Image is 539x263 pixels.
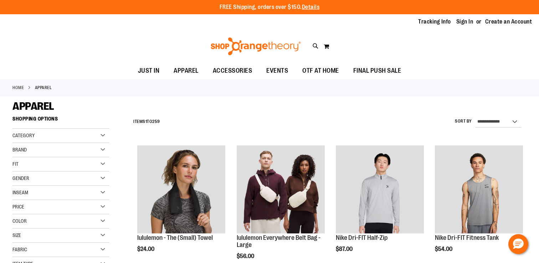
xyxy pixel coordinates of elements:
[12,218,27,224] span: Color
[353,63,401,79] span: FINAL PUSH SALE
[336,246,354,252] span: $87.00
[435,234,499,241] a: Nike Dri-FIT Fitness Tank
[133,116,160,127] h2: Items to
[336,234,387,241] a: Nike Dri-FIT Half-Zip
[12,113,109,129] strong: Shopping Options
[131,63,167,79] a: JUST IN
[302,4,320,10] a: Details
[237,234,320,248] a: lululemon Everywhere Belt Bag - Large
[295,63,346,79] a: OTF AT HOME
[137,246,155,252] span: $24.00
[12,147,27,153] span: Brand
[12,204,24,210] span: Price
[137,145,225,234] a: lululemon - The (Small) Towel
[12,232,21,238] span: Size
[336,145,424,233] img: Nike Dri-FIT Half-Zip
[12,133,35,138] span: Category
[152,119,160,124] span: 259
[220,3,320,11] p: FREE Shipping, orders over $150.
[12,190,28,195] span: Inseam
[12,161,19,167] span: Fit
[137,234,213,241] a: lululemon - The (Small) Towel
[213,63,252,79] span: ACCESSORIES
[508,234,528,254] button: Hello, have a question? Let’s chat.
[435,145,523,233] img: Nike Dri-FIT Fitness Tank
[336,145,424,234] a: Nike Dri-FIT Half-Zip
[210,37,302,55] img: Shop Orangetheory
[485,18,532,26] a: Create an Account
[166,63,206,79] a: APPAREL
[237,145,325,233] img: lululemon Everywhere Belt Bag - Large
[259,63,295,79] a: EVENTS
[12,175,29,181] span: Gender
[302,63,339,79] span: OTF AT HOME
[12,247,27,252] span: Fabric
[12,84,24,91] a: Home
[237,253,255,259] span: $56.00
[12,100,54,112] span: APPAREL
[145,119,147,124] span: 1
[138,63,160,79] span: JUST IN
[346,63,409,79] a: FINAL PUSH SALE
[435,246,453,252] span: $54.00
[266,63,288,79] span: EVENTS
[206,63,260,79] a: ACCESSORIES
[237,145,325,234] a: lululemon Everywhere Belt Bag - Large
[455,118,472,124] label: Sort By
[35,84,52,91] strong: APPAREL
[456,18,473,26] a: Sign In
[418,18,451,26] a: Tracking Info
[137,145,225,233] img: lululemon - The (Small) Towel
[174,63,199,79] span: APPAREL
[435,145,523,234] a: Nike Dri-FIT Fitness Tank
